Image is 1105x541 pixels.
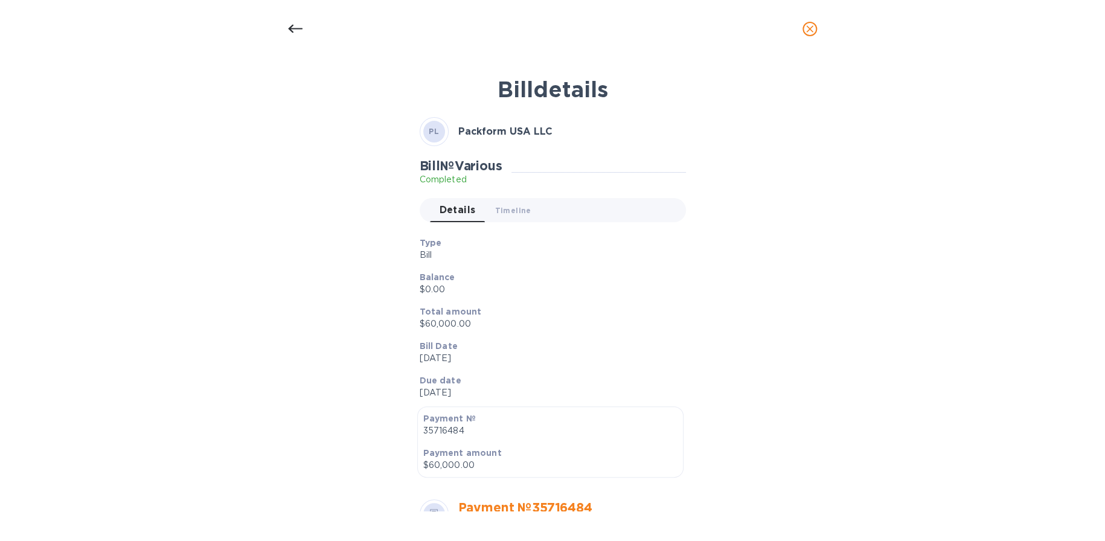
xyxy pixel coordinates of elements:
p: $0.00 [420,283,676,296]
b: Bill Date [420,341,458,351]
span: Timeline [495,204,531,217]
button: close [795,14,824,43]
b: Bill details [498,76,608,103]
p: $60,000.00 [423,459,677,472]
p: Completed [420,173,502,186]
span: Details [440,202,476,219]
p: 35716484 [423,424,677,437]
a: Payment № 35716484 [458,500,592,515]
b: Payment № [423,414,476,423]
b: Type [420,238,442,248]
h2: Bill № Various [420,158,502,173]
p: $60,000.00 [420,318,676,330]
b: Payment amount [423,448,502,458]
b: Due date [420,376,461,385]
b: Total amount [420,307,482,316]
p: Bill [420,249,676,261]
p: [DATE] [420,352,676,365]
p: [DATE] [420,386,676,399]
b: PL [429,127,439,136]
b: Balance [420,272,455,282]
b: Packform USA LLC [458,126,552,137]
